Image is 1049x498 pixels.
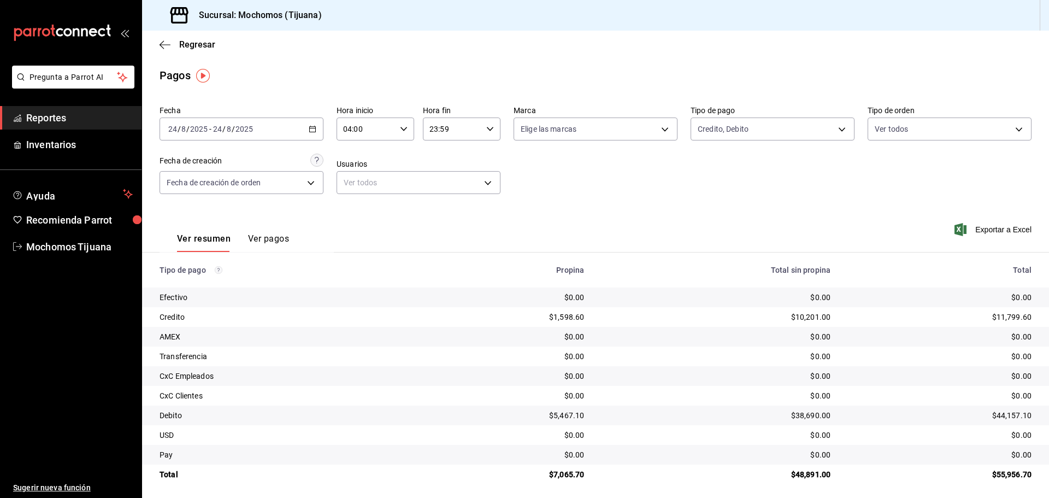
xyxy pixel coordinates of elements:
div: $0.00 [434,390,585,401]
div: Total [160,469,417,480]
svg: Los pagos realizados con Pay y otras terminales son montos brutos. [215,266,222,274]
input: -- [181,125,186,133]
h3: Sucursal: Mochomos (Tijuana) [190,9,322,22]
span: Fecha de creación de orden [167,177,261,188]
span: Credito, Debito [698,124,749,134]
div: Ver todos [337,171,500,194]
div: Credito [160,312,417,323]
div: $0.00 [434,430,585,441]
button: Regresar [160,39,215,50]
div: $0.00 [434,331,585,342]
div: AMEX [160,331,417,342]
span: Inventarios [26,137,133,152]
span: Regresar [179,39,215,50]
div: $44,157.10 [848,410,1032,421]
div: Pay [160,449,417,460]
span: Recomienda Parrot [26,213,133,227]
span: Ayuda [26,188,119,201]
div: $0.00 [602,430,830,441]
div: $0.00 [434,292,585,303]
div: $0.00 [434,371,585,382]
div: $0.00 [434,351,585,362]
span: / [232,125,235,133]
div: Fecha de creación [160,155,222,167]
label: Hora fin [423,107,500,114]
div: Efectivo [160,292,417,303]
button: Ver pagos [248,233,289,252]
div: $1,598.60 [434,312,585,323]
button: Pregunta a Parrot AI [12,66,134,89]
label: Hora inicio [337,107,414,114]
div: $10,201.00 [602,312,830,323]
input: ---- [190,125,208,133]
div: $55,956.70 [848,469,1032,480]
div: $0.00 [848,351,1032,362]
div: $0.00 [602,390,830,401]
div: USD [160,430,417,441]
div: $0.00 [602,351,830,362]
span: Reportes [26,110,133,125]
div: Total [848,266,1032,274]
div: $0.00 [602,449,830,460]
button: Ver resumen [177,233,231,252]
label: Usuarios [337,160,500,168]
div: $48,891.00 [602,469,830,480]
div: $5,467.10 [434,410,585,421]
label: Tipo de pago [691,107,854,114]
div: CxC Clientes [160,390,417,401]
div: $0.00 [434,449,585,460]
input: -- [213,125,222,133]
input: -- [226,125,232,133]
input: ---- [235,125,254,133]
span: - [209,125,211,133]
span: Sugerir nueva función [13,482,133,494]
span: / [186,125,190,133]
div: $11,799.60 [848,312,1032,323]
div: $0.00 [848,449,1032,460]
label: Tipo de orden [868,107,1032,114]
div: $0.00 [848,331,1032,342]
div: Transferencia [160,351,417,362]
button: Exportar a Excel [957,223,1032,236]
div: $0.00 [848,430,1032,441]
span: Pregunta a Parrot AI [30,72,117,83]
div: Total sin propina [602,266,830,274]
span: Mochomos Tijuana [26,239,133,254]
label: Marca [514,107,677,114]
div: Tipo de pago [160,266,417,274]
span: Elige las marcas [521,124,576,134]
div: Pagos [160,67,191,84]
div: CxC Empleados [160,371,417,382]
div: $0.00 [602,331,830,342]
div: $38,690.00 [602,410,830,421]
div: $0.00 [848,371,1032,382]
div: $7,065.70 [434,469,585,480]
div: $0.00 [602,292,830,303]
img: Tooltip marker [196,69,210,83]
div: navigation tabs [177,233,289,252]
span: / [222,125,226,133]
span: Ver todos [875,124,908,134]
button: open_drawer_menu [120,28,129,37]
input: -- [168,125,178,133]
div: Debito [160,410,417,421]
a: Pregunta a Parrot AI [8,79,134,91]
span: / [178,125,181,133]
label: Fecha [160,107,323,114]
div: Propina [434,266,585,274]
div: $0.00 [848,292,1032,303]
div: $0.00 [848,390,1032,401]
div: $0.00 [602,371,830,382]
